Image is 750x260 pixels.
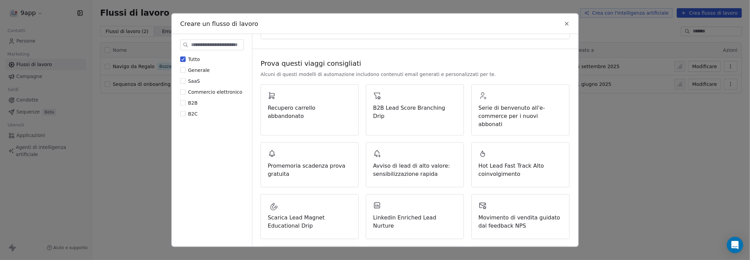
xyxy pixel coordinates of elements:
font: Promemoria scadenza prova gratuita [268,162,345,177]
font: B2B [188,100,198,105]
font: Commercio elettronico [188,89,242,94]
font: Movimento di vendita guidato dal feedback NPS [479,214,560,229]
button: B2C [180,110,186,117]
button: Commercio elettronico [180,88,186,95]
font: Prova questi viaggi consigliati [261,59,361,67]
font: Linkedin Enriched Lead Nurture [373,214,436,229]
font: B2B Lead Score Branching Drip [373,104,445,119]
button: SaaS [180,77,186,84]
div: Apri Intercom Messenger [727,237,743,253]
button: Tutto [180,56,186,62]
font: Generale [188,67,210,73]
font: Tutto [188,56,200,62]
font: Serie di benvenuto all'e-commerce per i nuovi abbonati [479,104,545,127]
font: Hot Lead Fast Track Alto coinvolgimento [479,162,544,177]
font: Creare un flusso di lavoro [180,20,258,27]
font: Recupero carrello abbandonato [268,104,315,119]
font: Alcuni di questi modelli di automazione includono contenuti email generati e personalizzati per te. [261,71,496,77]
button: Generale [180,66,186,73]
font: Avviso di lead di alto valore: sensibilizzazione rapida [373,162,450,177]
button: B2B [180,99,186,106]
font: B2C [188,111,198,116]
font: Scarica Lead Magnet Educational Drip [268,214,325,229]
font: SaaS [188,78,200,83]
